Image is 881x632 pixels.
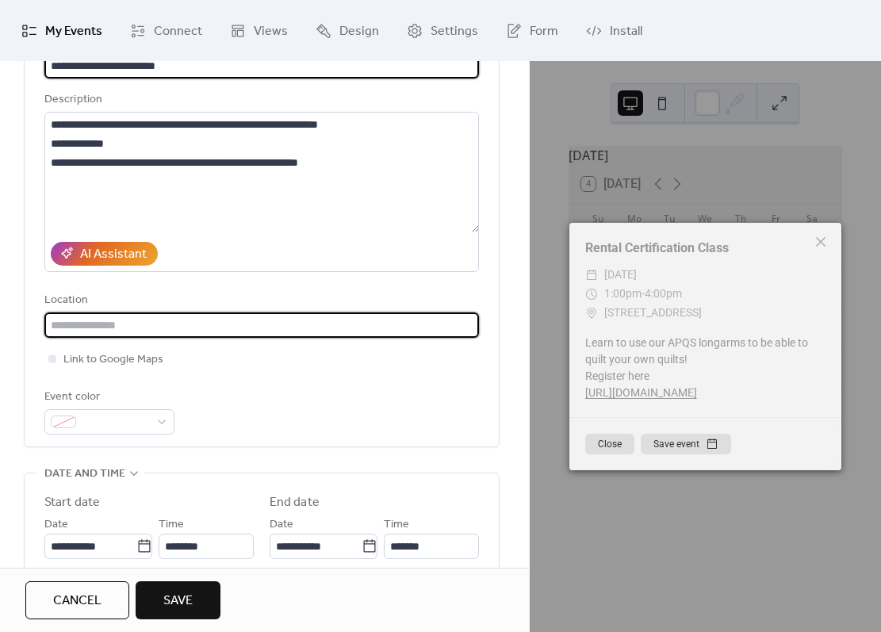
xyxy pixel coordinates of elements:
a: Connect [118,6,214,55]
a: Settings [395,6,490,55]
button: Save event [641,434,731,454]
div: Start date [44,493,100,512]
button: AI Assistant [51,242,158,266]
span: Date and time [44,465,125,484]
span: Cancel [53,592,102,611]
button: Close [585,434,634,454]
button: Save [136,581,220,619]
div: ​ [585,304,598,323]
span: Date [44,515,68,534]
span: Save [163,592,193,611]
a: Install [574,6,654,55]
span: - [642,287,645,300]
a: Form [494,6,570,55]
span: 4:00pm [645,287,682,300]
span: Link to Google Maps [63,350,163,370]
div: Location [44,291,476,310]
div: Rental Certification Class [569,239,841,258]
span: Settings [431,19,478,44]
span: Time [384,515,409,534]
span: [DATE] [604,266,637,285]
span: Views [254,19,288,44]
a: Views [218,6,300,55]
div: Learn to use our APQS longarms to be able to quilt your own quilts! Register here [569,335,841,401]
div: ​ [585,285,598,304]
button: Cancel [25,581,129,619]
div: AI Assistant [80,245,147,264]
div: End date [270,493,320,512]
span: Install [610,19,642,44]
span: Time [159,515,184,534]
a: Design [304,6,391,55]
span: 1:00pm [604,287,642,300]
span: [STREET_ADDRESS] [604,304,702,323]
span: Date [270,515,293,534]
div: Event color [44,388,171,407]
span: My Events [45,19,102,44]
span: Form [530,19,558,44]
div: Description [44,90,476,109]
span: Connect [154,19,202,44]
span: Design [339,19,379,44]
a: [URL][DOMAIN_NAME] [585,386,697,399]
a: My Events [10,6,114,55]
div: ​ [585,266,598,285]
